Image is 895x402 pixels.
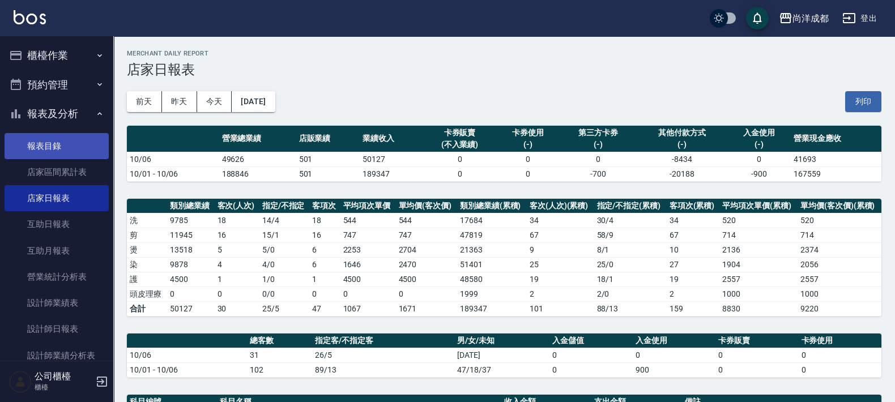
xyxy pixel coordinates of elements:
td: 2056 [798,257,881,272]
button: 列印 [845,91,881,112]
td: 1 [215,272,259,286]
td: 0 [799,348,881,362]
div: 其他付款方式 [640,127,724,139]
td: 520 [798,213,881,228]
td: 30 / 4 [594,213,667,228]
div: (-) [640,139,724,151]
button: 報表及分析 [5,99,109,129]
td: 2470 [396,257,457,272]
th: 平均項次單價 [340,199,396,213]
td: 0 [340,286,396,301]
td: 26/5 [312,348,454,362]
td: -8434 [637,152,727,166]
td: 747 [340,228,396,242]
td: 50127 [167,301,214,316]
td: 0 [633,348,715,362]
td: 544 [396,213,457,228]
div: 卡券使用 [499,127,557,139]
td: 10/06 [127,348,247,362]
td: 9878 [167,257,214,272]
td: 10/01 - 10/06 [127,362,247,377]
td: 19 [527,272,594,286]
th: 客項次(累積) [667,199,720,213]
td: 89/13 [312,362,454,377]
td: 11945 [167,228,214,242]
td: 67 [527,228,594,242]
td: 4500 [396,272,457,286]
td: 41693 [791,152,881,166]
th: 客次(人次)(累積) [527,199,594,213]
td: 47 [309,301,340,316]
td: 31 [247,348,312,362]
td: 51401 [457,257,527,272]
button: 尚洋成都 [774,7,833,30]
td: -20188 [637,166,727,181]
h3: 店家日報表 [127,62,881,78]
td: 1000 [719,286,798,301]
td: 4500 [167,272,214,286]
button: 前天 [127,91,162,112]
td: 48580 [457,272,527,286]
button: 昨天 [162,91,197,112]
td: [DATE] [454,348,549,362]
td: 10 [667,242,720,257]
td: -900 [727,166,791,181]
div: (不入業績) [426,139,493,151]
button: 預約管理 [5,70,109,100]
button: 今天 [197,91,232,112]
td: 8830 [719,301,798,316]
td: 8 / 1 [594,242,667,257]
td: 2374 [798,242,881,257]
td: 34 [527,213,594,228]
td: 0 [309,286,340,301]
td: 189347 [360,166,423,181]
td: 0 [549,348,632,362]
td: 2557 [798,272,881,286]
table: a dense table [127,333,881,378]
td: 27 [667,257,720,272]
th: 業績收入 [360,126,423,152]
td: 16 [215,228,259,242]
th: 指定客/不指定客 [312,333,454,348]
td: 6 [309,257,340,272]
td: 101 [527,301,594,316]
td: 159 [667,301,720,316]
td: 21363 [457,242,527,257]
div: (-) [730,139,788,151]
td: 4500 [340,272,396,286]
div: 入金使用 [730,127,788,139]
div: 卡券販賣 [426,127,493,139]
td: 0 [560,152,637,166]
td: 18 [215,213,259,228]
td: 188846 [219,166,296,181]
td: 10/06 [127,152,219,166]
td: 18 / 1 [594,272,667,286]
th: 類別總業績 [167,199,214,213]
td: 189347 [457,301,527,316]
th: 指定/不指定 [259,199,310,213]
th: 卡券販賣 [715,333,798,348]
td: 4 / 0 [259,257,310,272]
td: 0 [496,166,560,181]
td: 0 [549,362,632,377]
td: 714 [719,228,798,242]
td: 0 [799,362,881,377]
td: 47/18/37 [454,362,549,377]
a: 報表目錄 [5,133,109,159]
td: 4 [215,257,259,272]
td: 544 [340,213,396,228]
td: 0 [727,152,791,166]
th: 營業總業績 [219,126,296,152]
th: 類別總業績(累積) [457,199,527,213]
td: 167559 [791,166,881,181]
a: 店家區間累計表 [5,159,109,185]
td: 1904 [719,257,798,272]
td: 洗 [127,213,167,228]
td: 900 [633,362,715,377]
td: 47819 [457,228,527,242]
td: 25/5 [259,301,310,316]
td: 50127 [360,152,423,166]
td: 501 [296,152,360,166]
p: 櫃檯 [35,382,92,392]
td: 染 [127,257,167,272]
